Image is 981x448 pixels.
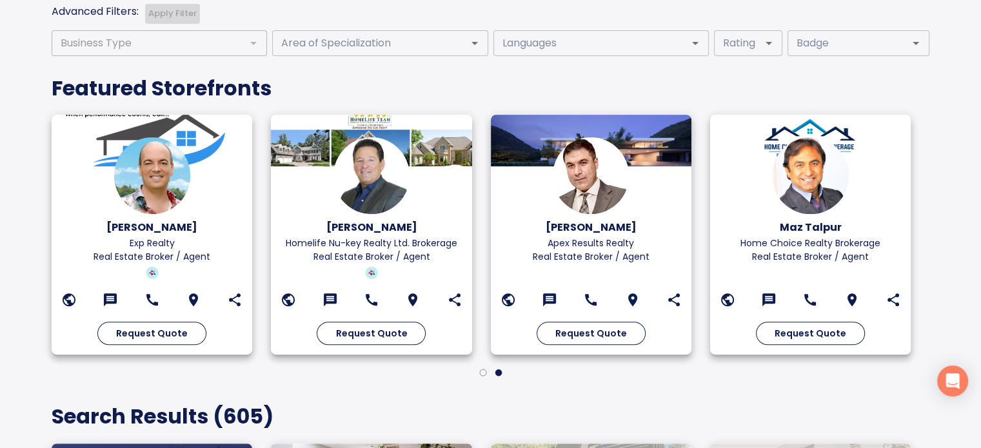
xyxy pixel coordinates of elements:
[61,237,243,250] p: Exp Realty
[775,326,846,342] span: Request Quote
[52,4,139,19] p: Advanced Filters:
[365,266,378,279] img: teal badge
[271,115,475,355] a: Logo[PERSON_NAME]Homelife Nu-key Realty Ltd. BrokerageReal Estate Broker / Agentteal badgeRequest...
[553,137,629,213] img: Logo
[500,219,682,237] h6: Sarfraz Khan
[146,266,159,279] img: teal badge
[500,237,682,250] p: Apex Results Realty
[281,250,462,264] p: Real Estate Broker / Agent
[52,115,255,355] a: Logo[PERSON_NAME]Exp RealtyReal Estate Broker / Agentteal badgeRequest Quote
[114,137,190,213] img: Logo
[144,292,160,307] svg: 705-238-6001
[317,322,426,346] button: Request Quote
[772,137,848,213] img: Logo
[555,326,627,342] span: Request Quote
[335,326,407,342] span: Request Quote
[907,34,925,52] button: Open
[364,292,379,307] svg: 705-321-0132
[52,404,929,429] h4: Search Results ( 605 )
[466,34,484,52] button: Open
[686,34,704,52] button: Open
[937,365,968,396] div: Open Intercom Messenger
[116,326,188,342] span: Request Quote
[61,219,243,237] h6: Bill Jackson
[281,237,462,250] p: Homelife Nu-key Realty Ltd. Brokerage
[491,115,695,355] a: Logo[PERSON_NAME]Apex Results RealtyReal Estate Broker / AgentRequest Quote
[710,115,914,355] a: LogoMaz TalpurHome Choice Realty BrokerageReal Estate Broker / AgentRequest Quote
[500,250,682,264] p: Real Estate Broker / Agent
[760,34,778,52] button: Open
[802,292,818,307] svg: 416-998-9582
[52,75,929,101] h4: Featured Storefronts
[281,219,462,237] h6: Mike Mifsud
[720,250,901,264] p: Real Estate Broker / Agent
[720,219,901,237] h6: Maz Talpur
[333,137,410,213] img: Logo
[537,322,646,346] button: Request Quote
[756,322,865,346] button: Request Quote
[97,322,206,346] button: Request Quote
[61,250,243,264] p: Real Estate Broker / Agent
[720,237,901,250] p: Home Choice Realty Brokerage
[583,292,599,307] svg: 416-277-2870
